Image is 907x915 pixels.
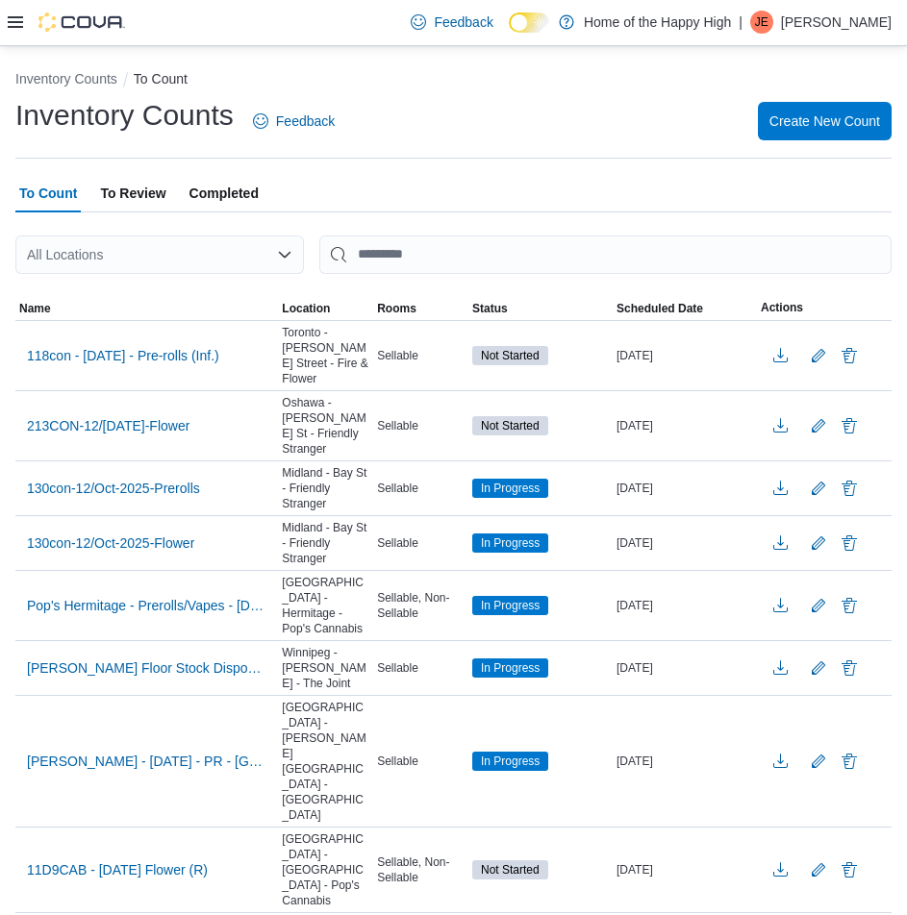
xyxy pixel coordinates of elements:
button: 130con-12/Oct-2025-Prerolls [19,474,208,503]
button: 213CON-12/[DATE]-Flower [19,411,197,440]
div: Sellable [373,414,468,437]
span: Location [282,301,330,316]
button: Edit count details [807,341,830,370]
span: Create New Count [769,111,880,131]
span: Winnipeg - [PERSON_NAME] - The Joint [282,645,369,691]
div: Sellable [373,477,468,500]
button: Edit count details [807,411,830,440]
div: Sellable [373,656,468,680]
button: Edit count details [807,591,830,620]
p: Home of the Happy High [584,11,731,34]
div: Sellable [373,344,468,367]
span: Feedback [434,12,492,32]
span: 118con - [DATE] - Pre-rolls (Inf.) [27,346,219,365]
button: Edit count details [807,654,830,682]
span: In Progress [481,480,540,497]
button: Inventory Counts [15,71,117,87]
span: [GEOGRAPHIC_DATA] - [PERSON_NAME][GEOGRAPHIC_DATA] - [GEOGRAPHIC_DATA] [282,700,369,823]
h1: Inventory Counts [15,96,234,135]
nav: An example of EuiBreadcrumbs [15,69,892,92]
span: To Count [19,174,77,212]
span: Toronto - [PERSON_NAME] Street - Fire & Flower [282,325,369,386]
button: Open list of options [277,247,292,262]
div: [DATE] [613,414,757,437]
div: [DATE] [613,656,757,680]
span: In Progress [472,596,548,615]
span: Not Started [472,416,548,435]
button: [PERSON_NAME] - [DATE] - PR - [GEOGRAPHIC_DATA] - [PERSON_NAME][GEOGRAPHIC_DATA] - [GEOGRAPHIC_DATA] [19,747,274,776]
button: 11D9CAB - [DATE] Flower (R) [19,855,215,884]
button: Location [278,297,373,320]
button: 118con - [DATE] - Pre-rolls (Inf.) [19,341,227,370]
span: Not Started [481,861,540,878]
span: In Progress [472,752,548,771]
span: Midland - Bay St - Friendly Stranger [282,520,369,566]
span: [GEOGRAPHIC_DATA] - [GEOGRAPHIC_DATA] - Pop's Cannabis [282,831,369,908]
span: Pop's Hermitage - Prerolls/Vapes - [DATE] - [PERSON_NAME] - [GEOGRAPHIC_DATA] - [GEOGRAPHIC_DATA]... [27,596,266,615]
button: Delete [838,594,861,617]
button: Create New Count [758,102,892,140]
span: Actions [761,300,803,315]
span: Scheduled Date [617,301,703,316]
span: In Progress [472,533,548,553]
button: Pop's Hermitage - Prerolls/Vapes - [DATE] - [PERSON_NAME] - [GEOGRAPHIC_DATA] - [GEOGRAPHIC_DATA]... [19,591,274,620]
button: Edit count details [807,474,830,503]
a: Feedback [245,102,342,140]
div: [DATE] [613,344,757,367]
span: In Progress [481,753,540,770]
span: [PERSON_NAME] Floor Stock Disposables [27,658,266,678]
button: Delete [838,750,861,773]
span: Rooms [377,301,416,316]
div: [DATE] [613,594,757,617]
div: [DATE] [613,477,757,500]
img: Cova [38,12,125,32]
button: Delete [838,477,861,500]
button: 130con-12/Oct-2025-Flower [19,529,202,557]
div: Sellable, Non-Sellable [373,851,468,889]
button: To Count [134,71,188,87]
span: Dark Mode [509,33,510,34]
span: Name [19,301,51,316]
div: [DATE] [613,750,757,773]
span: Oshawa - [PERSON_NAME] St - Friendly Stranger [282,395,369,457]
span: Feedback [276,111,335,131]
input: This is a search bar. After typing your query, hit enter to filter the results lower in the page. [319,235,892,274]
button: Edit count details [807,529,830,557]
p: | [739,11,743,34]
button: Delete [838,414,861,437]
button: Delete [838,532,861,555]
a: Feedback [403,3,500,41]
span: Completed [189,174,259,212]
button: Scheduled Date [613,297,757,320]
button: Delete [838,344,861,367]
button: Delete [838,656,861,680]
div: Sellable [373,532,468,555]
span: 213CON-12/[DATE]-Flower [27,416,189,435]
button: [PERSON_NAME] Floor Stock Disposables [19,654,274,682]
span: Not Started [481,417,540,434]
span: Not Started [481,347,540,364]
input: Dark Mode [509,12,549,33]
div: Sellable [373,750,468,773]
button: Edit count details [807,747,830,776]
span: [PERSON_NAME] - [DATE] - PR - [GEOGRAPHIC_DATA] - [PERSON_NAME][GEOGRAPHIC_DATA] - [GEOGRAPHIC_DATA] [27,752,266,771]
button: Rooms [373,297,468,320]
span: Midland - Bay St - Friendly Stranger [282,465,369,511]
span: In Progress [481,659,540,677]
span: JE [755,11,768,34]
button: Edit count details [807,855,830,884]
span: [GEOGRAPHIC_DATA] - Hermitage - Pop's Cannabis [282,575,369,636]
span: To Review [100,174,165,212]
span: 130con-12/Oct-2025-Flower [27,533,194,553]
span: Status [472,301,508,316]
button: Status [468,297,613,320]
span: In Progress [481,534,540,552]
div: [DATE] [613,858,757,881]
span: 130con-12/Oct-2025-Prerolls [27,479,200,498]
span: 11D9CAB - [DATE] Flower (R) [27,860,208,879]
div: Jennifer Ezeifeakor [750,11,773,34]
span: Not Started [472,860,548,879]
span: In Progress [472,658,548,678]
div: Sellable, Non-Sellable [373,586,468,625]
span: Not Started [472,346,548,365]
